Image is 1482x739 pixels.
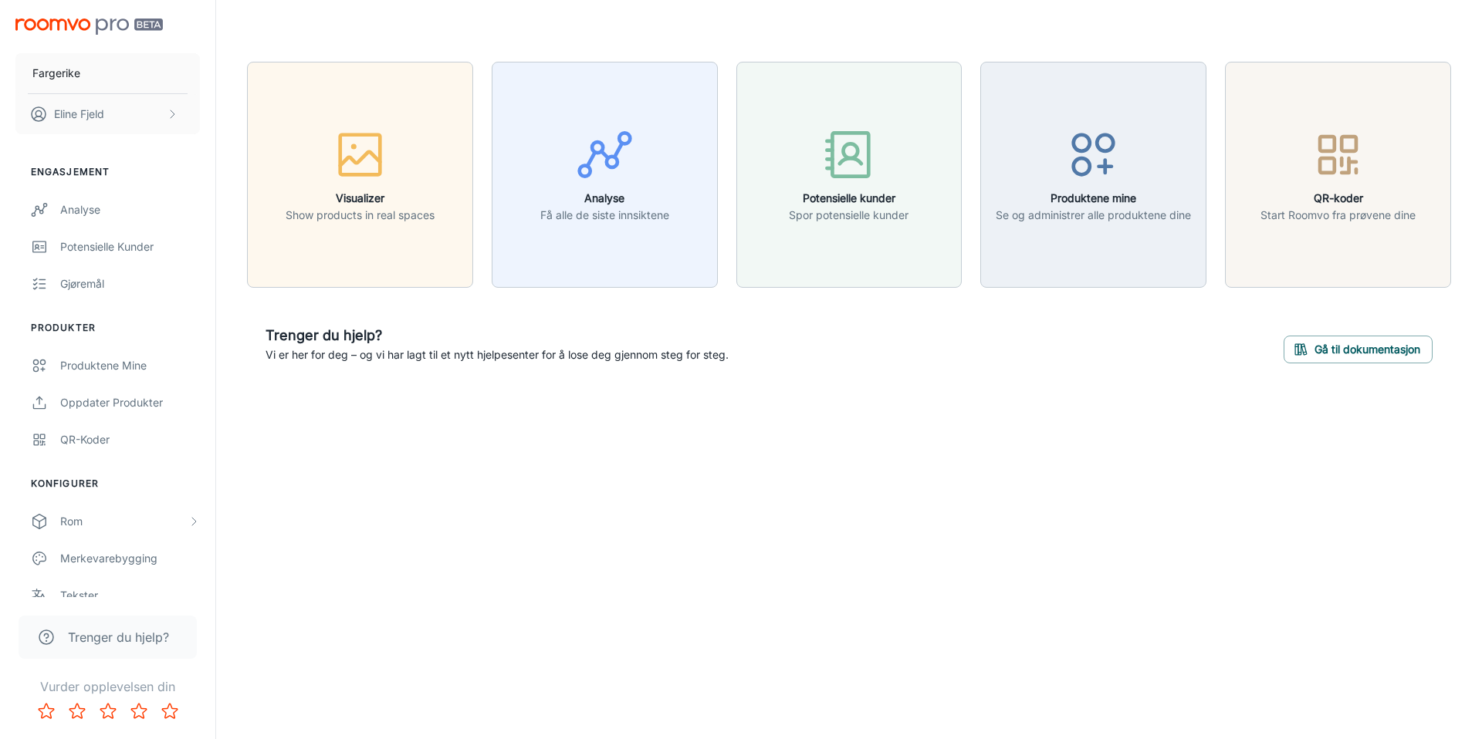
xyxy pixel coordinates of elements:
button: VisualizerShow products in real spaces [247,62,473,288]
button: Potensielle kunderSpor potensielle kunder [736,62,963,288]
p: Start Roomvo fra prøvene dine [1260,207,1416,224]
button: Gå til dokumentasjon [1284,336,1433,363]
div: Gjøremål [60,275,200,292]
a: Gå til dokumentasjon [1284,340,1433,356]
div: Analyse [60,201,200,218]
h6: Analyse [540,190,669,207]
div: Potensielle kunder [60,238,200,255]
p: Fargerike [32,65,80,82]
div: QR-koder [60,431,200,448]
p: Eline Fjeld [54,106,104,123]
p: Få alle de siste innsiktene [540,207,669,224]
h6: Potensielle kunder [789,190,908,207]
div: Produktene mine [60,357,200,374]
button: AnalyseFå alle de siste innsiktene [492,62,718,288]
h6: Produktene mine [996,190,1191,207]
a: AnalyseFå alle de siste innsiktene [492,166,718,181]
p: Show products in real spaces [286,207,435,224]
h6: QR-koder [1260,190,1416,207]
button: Eline Fjeld [15,94,200,134]
div: Oppdater produkter [60,394,200,411]
p: Se og administrer alle produktene dine [996,207,1191,224]
p: Vi er her for deg – og vi har lagt til et nytt hjelpesenter for å lose deg gjennom steg for steg. [266,346,729,363]
h6: Trenger du hjelp? [266,325,729,346]
a: QR-koderStart Roomvo fra prøvene dine [1225,166,1451,181]
img: Roomvo PRO Beta [15,19,163,35]
button: Produktene mineSe og administrer alle produktene dine [980,62,1206,288]
h6: Visualizer [286,190,435,207]
p: Spor potensielle kunder [789,207,908,224]
a: Potensielle kunderSpor potensielle kunder [736,166,963,181]
button: QR-koderStart Roomvo fra prøvene dine [1225,62,1451,288]
button: Fargerike [15,53,200,93]
a: Produktene mineSe og administrer alle produktene dine [980,166,1206,181]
